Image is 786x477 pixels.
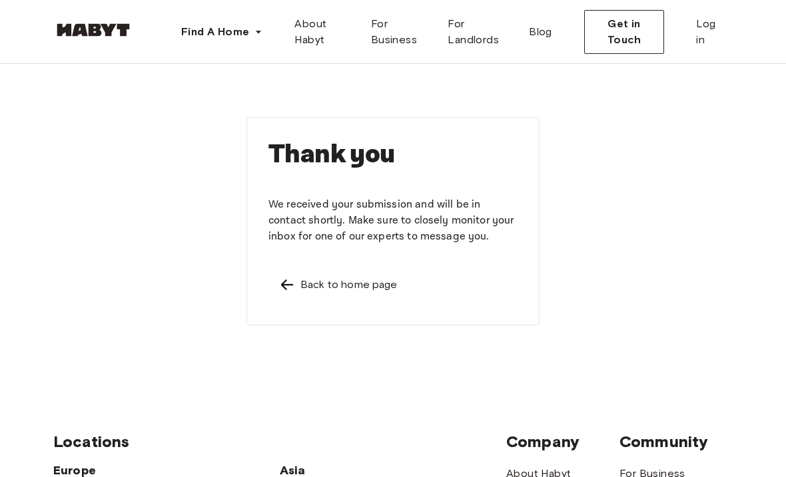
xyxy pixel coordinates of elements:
[448,16,508,48] span: For Landlords
[268,197,518,245] p: We received your submission and will be in contact shortly. Make sure to closely monitor your inb...
[437,11,518,53] a: For Landlords
[595,16,653,48] span: Get in Touch
[53,23,133,37] img: Habyt
[696,16,722,48] span: Log in
[268,266,518,303] a: Left pointing arrowBack to home page
[171,19,273,45] button: Find A Home
[53,432,506,452] span: Locations
[284,11,360,53] a: About Habyt
[279,277,295,293] img: Left pointing arrow
[371,16,427,48] span: For Business
[181,24,249,40] span: Find A Home
[619,432,733,452] span: Community
[506,432,619,452] span: Company
[360,11,438,53] a: For Business
[518,11,563,53] a: Blog
[685,11,733,53] a: Log in
[584,10,665,54] button: Get in Touch
[268,139,518,170] h1: Thank you
[294,16,349,48] span: About Habyt
[300,277,398,293] div: Back to home page
[529,24,552,40] span: Blog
